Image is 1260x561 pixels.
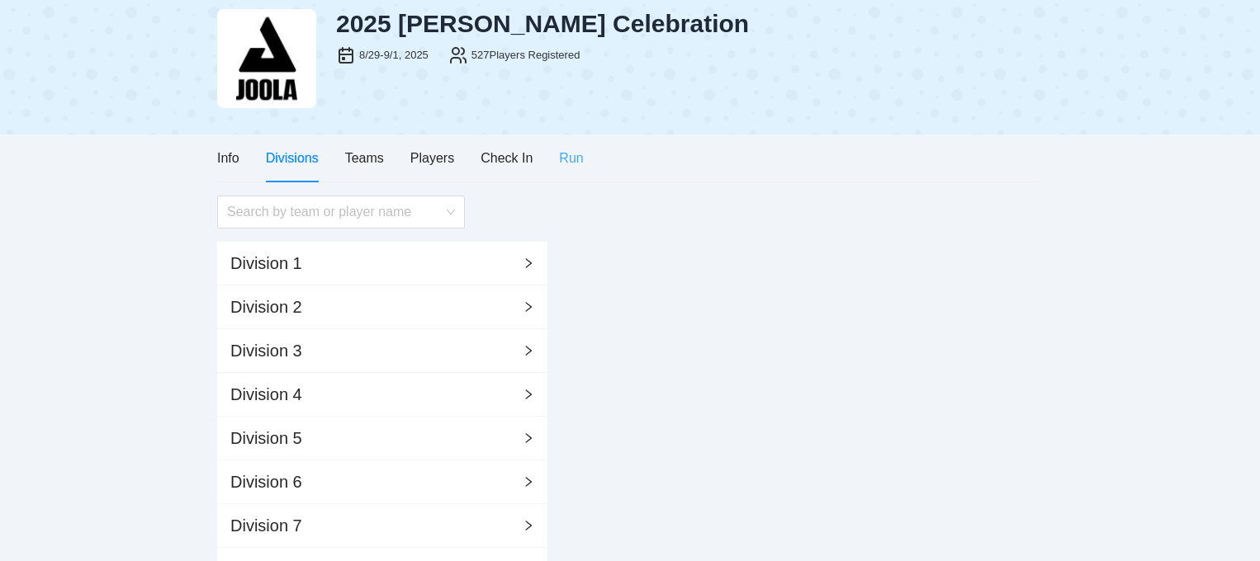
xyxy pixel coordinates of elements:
[523,432,534,444] span: right
[523,520,534,531] span: right
[230,514,302,537] div: Division 7
[471,47,580,64] div: 527 Players Registered
[230,383,302,406] div: Division 4
[217,9,316,108] img: joola-black.png
[336,9,1043,39] div: 2025 [PERSON_NAME] Celebration
[523,345,534,356] span: right
[481,148,533,168] div: Check In
[559,148,583,168] div: Run
[217,148,239,168] div: Info
[345,148,384,168] div: Teams
[523,389,534,400] span: right
[230,252,302,275] div: Division 1
[359,47,429,64] div: 8/29-9/1, 2025
[230,470,302,493] div: Division 6
[230,295,302,318] div: Division 2
[523,476,534,488] span: right
[523,257,534,269] span: right
[523,301,534,313] span: right
[410,148,454,168] div: Players
[266,148,319,168] div: Divisions
[230,427,302,450] div: Division 5
[230,339,302,362] div: Division 3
